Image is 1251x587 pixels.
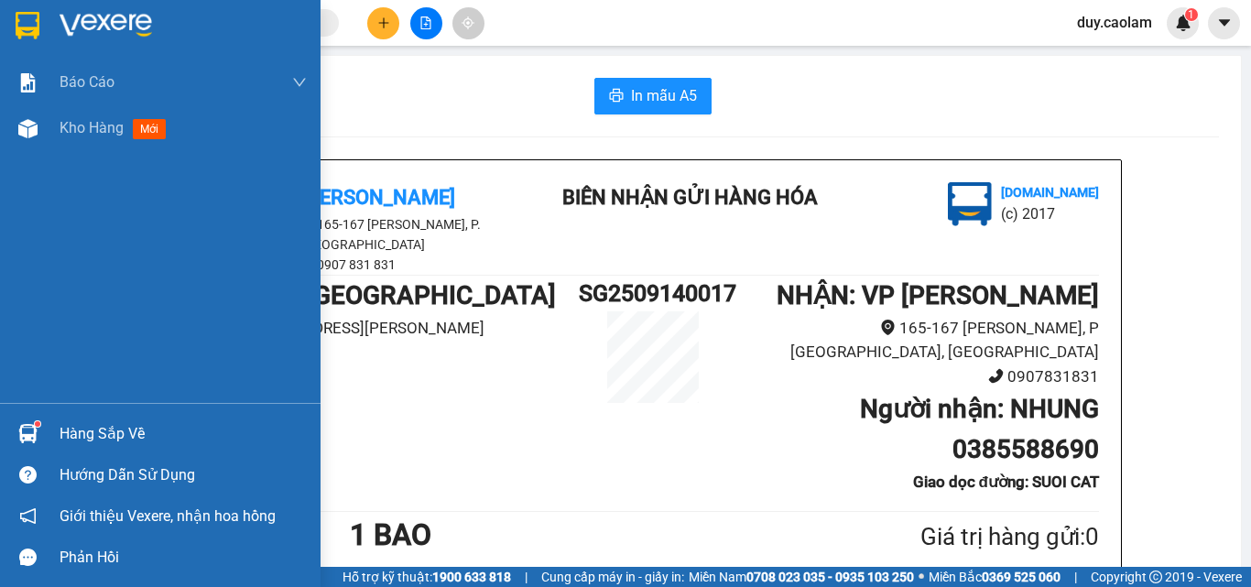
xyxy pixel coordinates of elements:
[154,87,252,110] li: (c) 2017
[410,7,442,39] button: file-add
[18,119,38,138] img: warehouse-icon
[1149,571,1162,583] span: copyright
[777,280,1099,310] b: NHẬN : VP [PERSON_NAME]
[860,394,1099,464] b: Người nhận : NHUNG 0385588690
[1062,11,1167,34] span: duy.caolam
[18,73,38,92] img: solution-icon
[541,567,684,587] span: Cung cấp máy in - giấy in:
[199,23,243,67] img: logo.jpg
[982,570,1061,584] strong: 0369 525 060
[419,16,432,29] span: file-add
[948,182,992,226] img: logo.jpg
[432,570,511,584] strong: 1900 633 818
[60,462,307,489] div: Hướng dẫn sử dụng
[60,505,276,527] span: Giới thiệu Vexere, nhận hoa hồng
[579,276,727,311] h1: SG2509140017
[1074,567,1077,587] span: |
[301,186,455,209] b: [PERSON_NAME]
[689,567,914,587] span: Miền Nam
[19,549,37,566] span: message
[35,421,40,427] sup: 1
[727,364,1099,389] li: 0907831831
[207,340,579,364] li: 0903711411
[154,70,252,84] b: [DOMAIN_NAME]
[1185,8,1198,21] sup: 1
[60,71,114,93] span: Báo cáo
[343,567,511,587] span: Hỗ trợ kỹ thuật:
[746,570,914,584] strong: 0708 023 035 - 0935 103 250
[880,320,896,335] span: environment
[562,186,818,209] b: BIÊN NHẬN GỬI HÀNG HÓA
[207,255,537,275] li: 0907 831 831
[60,544,307,571] div: Phản hồi
[1216,15,1233,31] span: caret-down
[919,573,924,581] span: ⚪️
[462,16,474,29] span: aim
[133,119,166,139] span: mới
[118,27,176,176] b: BIÊN NHẬN GỬI HÀNG HÓA
[929,567,1061,587] span: Miền Bắc
[1001,185,1099,200] b: [DOMAIN_NAME]
[292,75,307,90] span: down
[1208,7,1240,39] button: caret-down
[19,507,37,525] span: notification
[1001,202,1099,225] li: (c) 2017
[594,78,712,114] button: printerIn mẫu A5
[452,7,484,39] button: aim
[832,518,1099,556] div: Giá trị hàng gửi: 0
[367,7,399,39] button: plus
[631,84,697,107] span: In mẫu A5
[727,316,1099,364] li: 165-167 [PERSON_NAME], P [GEOGRAPHIC_DATA], [GEOGRAPHIC_DATA]
[377,16,390,29] span: plus
[16,12,39,39] img: logo-vxr
[207,214,537,255] li: 165-167 [PERSON_NAME], P. [GEOGRAPHIC_DATA]
[1188,8,1194,21] span: 1
[60,119,124,136] span: Kho hàng
[18,424,38,443] img: warehouse-icon
[23,118,103,204] b: [PERSON_NAME]
[609,88,624,105] span: printer
[988,368,1004,384] span: phone
[525,567,528,587] span: |
[350,512,832,558] h1: 1 BAO
[913,473,1099,491] b: Giao dọc đường: SUOI CAT
[1175,15,1191,31] img: icon-new-feature
[207,316,579,341] li: [STREET_ADDRESS][PERSON_NAME]
[60,420,307,448] div: Hàng sắp về
[207,280,556,310] b: GỬI : VP [GEOGRAPHIC_DATA]
[19,466,37,484] span: question-circle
